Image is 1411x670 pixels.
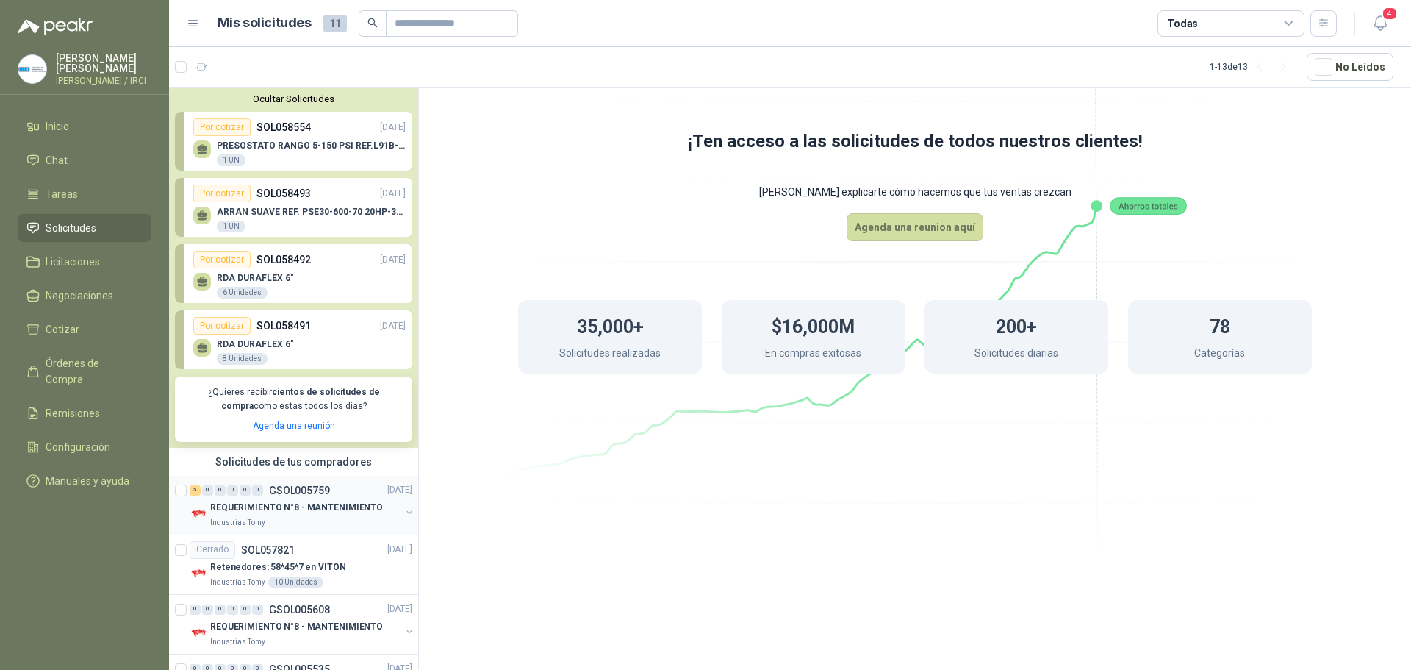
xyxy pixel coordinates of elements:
p: PRESOSTATO RANGO 5-150 PSI REF.L91B-1050 [217,140,406,151]
h1: ¡Ten acceso a las solicitudes de todos nuestros clientes! [459,128,1371,156]
span: 4 [1382,7,1398,21]
div: 0 [202,605,213,615]
span: Licitaciones [46,254,100,270]
p: [DATE] [380,121,406,135]
a: 0 0 0 0 0 0 GSOL005608[DATE] Company LogoREQUERIMIENTO N°8 - MANTENIMIENTOIndustrias Tomy [190,601,415,648]
div: 5 [190,485,201,496]
a: Tareas [18,180,151,208]
button: No Leídos [1307,53,1393,81]
img: Company Logo [190,565,207,582]
p: Solicitudes diarias [974,345,1058,365]
span: Manuales y ayuda [46,473,129,489]
span: search [367,18,378,28]
p: ARRAN SUAVE REF. PSE30-600-70 20HP-30A [217,207,406,217]
h1: $16,000M [772,309,855,341]
div: Por cotizar [193,118,251,136]
h1: 200+ [996,309,1037,341]
a: Chat [18,146,151,174]
a: Licitaciones [18,248,151,276]
p: Categorías [1194,345,1245,365]
p: En compras exitosas [765,345,861,365]
span: Solicitudes [46,220,96,236]
div: Ocultar SolicitudesPor cotizarSOL058554[DATE] PRESOSTATO RANGO 5-150 PSI REF.L91B-10501 UNPor cot... [169,88,418,448]
p: Retenedores: 58*45*7 en VITON [210,560,346,574]
div: Cerrado [190,541,235,559]
h1: 35,000+ [577,309,644,341]
h1: 78 [1210,309,1230,341]
div: 0 [215,485,226,496]
img: Company Logo [190,624,207,642]
div: 0 [215,605,226,615]
div: 0 [252,605,263,615]
div: 0 [190,605,201,615]
p: SOL058493 [256,185,311,202]
p: GSOL005759 [269,485,330,496]
img: Logo peakr [18,18,93,35]
a: Por cotizarSOL058493[DATE] ARRAN SUAVE REF. PSE30-600-70 20HP-30A1 UN [175,178,412,237]
a: Por cotizarSOL058492[DATE] RDA DURAFLEX 6"6 Unidades [175,244,412,303]
p: SOL058491 [256,318,311,334]
p: [DATE] [380,187,406,201]
p: Solicitudes realizadas [559,345,661,365]
a: Manuales y ayuda [18,467,151,495]
p: [PERSON_NAME] / IRCI [56,76,151,85]
p: [DATE] [380,319,406,333]
a: Por cotizarSOL058554[DATE] PRESOSTATO RANGO 5-150 PSI REF.L91B-10501 UN [175,112,412,171]
div: 0 [202,485,213,496]
div: 1 - 13 de 13 [1210,55,1295,79]
div: Por cotizar [193,317,251,335]
p: GSOL005608 [269,605,330,615]
p: ¿Quieres recibir como estas todos los días? [184,385,403,413]
div: 1 UN [217,154,245,166]
p: Industrias Tomy [210,517,265,529]
span: Remisiones [46,405,100,421]
p: RDA DURAFLEX 6" [217,339,294,349]
p: [PERSON_NAME] [PERSON_NAME] [56,53,151,74]
div: 0 [227,605,238,615]
p: SOL057821 [241,545,295,555]
div: 0 [227,485,238,496]
p: Industrias Tomy [210,577,265,588]
b: cientos de solicitudes de compra [221,387,380,411]
p: Industrias Tomy [210,636,265,648]
div: Por cotizar [193,185,251,202]
p: [PERSON_NAME] explicarte cómo hacemos que tus ventas crezcan [459,171,1371,213]
a: Cotizar [18,316,151,343]
img: Company Logo [190,505,207,523]
a: Órdenes de Compra [18,349,151,393]
a: 5 0 0 0 0 0 GSOL005759[DATE] Company LogoREQUERIMIENTO N°8 - MANTENIMIENTOIndustrias Tomy [190,482,415,529]
p: [DATE] [387,543,412,557]
div: 0 [240,605,251,615]
span: Chat [46,152,68,168]
p: RDA DURAFLEX 6" [217,273,294,283]
span: Inicio [46,118,69,135]
a: Solicitudes [18,214,151,242]
div: 0 [252,485,263,496]
div: 6 Unidades [217,287,268,299]
button: 4 [1367,10,1393,37]
a: Por cotizarSOL058491[DATE] RDA DURAFLEX 6"8 Unidades [175,310,412,369]
div: 10 Unidades [268,577,323,588]
img: Company Logo [18,55,46,83]
a: CerradoSOL057821[DATE] Company LogoRetenedores: 58*45*7 en VITONIndustrias Tomy10 Unidades [169,535,418,595]
p: [DATE] [387,602,412,616]
span: 11 [323,15,347,32]
p: REQUERIMIENTO N°8 - MANTENIMIENTO [210,501,383,515]
div: Solicitudes de tus compradores [169,448,418,476]
div: 1 UN [217,221,245,232]
p: SOL058554 [256,119,311,135]
p: [DATE] [387,483,412,497]
button: Agenda una reunion aquí [847,213,983,241]
span: Negociaciones [46,288,113,304]
span: Configuración [46,439,110,455]
a: Remisiones [18,399,151,427]
div: Todas [1167,15,1198,32]
div: 0 [240,485,251,496]
a: Negociaciones [18,282,151,310]
a: Inicio [18,113,151,140]
div: Por cotizar [193,251,251,268]
button: Ocultar Solicitudes [175,93,412,104]
p: SOL058492 [256,252,311,268]
span: Tareas [46,186,78,202]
